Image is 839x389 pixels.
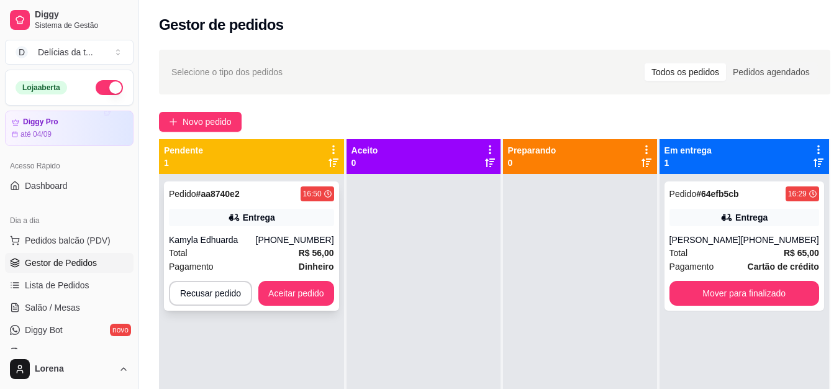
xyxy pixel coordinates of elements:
button: Novo pedido [159,112,242,132]
span: Novo pedido [183,115,232,129]
div: Pedidos agendados [726,63,817,81]
article: até 04/09 [20,129,52,139]
span: Diggy [35,9,129,21]
p: Aceito [351,144,378,157]
span: Total [669,246,688,260]
div: [PERSON_NAME] [669,234,741,246]
a: Diggy Botnovo [5,320,134,340]
span: Pedido [669,189,697,199]
button: Lorena [5,354,134,384]
strong: Cartão de crédito [748,262,819,272]
div: Delícias da t ... [38,46,93,58]
span: Salão / Mesas [25,301,80,314]
article: Diggy Pro [23,117,58,127]
a: Gestor de Pedidos [5,253,134,273]
p: Preparando [508,144,556,157]
span: plus [169,117,178,126]
p: Em entrega [664,144,712,157]
button: Select a team [5,40,134,65]
span: Pagamento [669,260,714,273]
button: Pedidos balcão (PDV) [5,231,134,250]
div: 16:50 [303,189,322,199]
strong: # 64efb5cb [696,189,739,199]
span: D [16,46,28,58]
div: Entrega [735,211,768,224]
p: 1 [664,157,712,169]
span: Sistema de Gestão [35,21,129,30]
p: 0 [508,157,556,169]
p: Pendente [164,144,203,157]
span: Total [169,246,188,260]
a: Lista de Pedidos [5,275,134,295]
a: KDS [5,342,134,362]
p: 0 [351,157,378,169]
span: Pedido [169,189,196,199]
div: Dia a dia [5,211,134,231]
h2: Gestor de pedidos [159,15,284,35]
span: Dashboard [25,180,68,192]
span: KDS [25,346,43,359]
p: 1 [164,157,203,169]
div: Entrega [243,211,275,224]
a: Salão / Mesas [5,298,134,318]
div: 16:29 [788,189,807,199]
span: Pedidos balcão (PDV) [25,234,111,247]
div: [PHONE_NUMBER] [256,234,334,246]
a: DiggySistema de Gestão [5,5,134,35]
strong: # aa8740e2 [196,189,240,199]
button: Recusar pedido [169,281,252,306]
span: Lista de Pedidos [25,279,89,291]
span: Diggy Bot [25,324,63,336]
span: Lorena [35,364,114,375]
strong: Dinheiro [299,262,334,272]
div: Todos os pedidos [645,63,726,81]
span: Selecione o tipo dos pedidos [171,65,283,79]
div: Loja aberta [16,81,67,94]
div: Acesso Rápido [5,156,134,176]
div: [PHONE_NUMBER] [741,234,819,246]
button: Alterar Status [96,80,123,95]
a: Diggy Proaté 04/09 [5,111,134,146]
div: Kamyla Edhuarda [169,234,256,246]
span: Pagamento [169,260,214,273]
button: Mover para finalizado [669,281,819,306]
strong: R$ 56,00 [299,248,334,258]
strong: R$ 65,00 [784,248,819,258]
a: Dashboard [5,176,134,196]
button: Aceitar pedido [258,281,334,306]
span: Gestor de Pedidos [25,257,97,269]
